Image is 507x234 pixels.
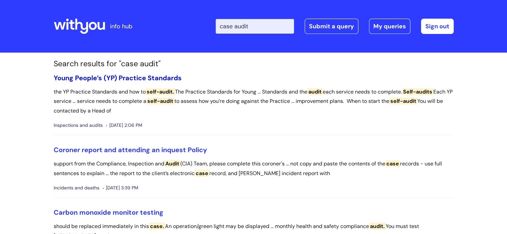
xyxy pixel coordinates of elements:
span: self-audit [389,98,417,105]
h1: Search results for "case audit" [54,59,454,69]
span: case [385,160,400,167]
p: support from the Compliance, Inspection and (CIA) Team, please complete this coroner's ... not co... [54,159,454,178]
p: the YP Practice Standards and how to The Practice Standards for Young ... Standards and the each ... [54,87,454,116]
span: audit [307,88,323,95]
a: Submit a query [305,19,358,34]
span: Self-audits [402,88,433,95]
span: case [195,170,209,177]
a: Carbon monoxide monitor testing [54,208,163,217]
span: [DATE] 3:39 PM [103,184,138,192]
span: self-audit. [146,88,175,95]
a: Young People’s (YP) Practice Standards [54,74,182,82]
a: Coroner report and attending an inquest Policy [54,145,207,154]
p: info hub [110,21,132,32]
input: Search [216,19,294,34]
span: [DATE] 2:06 PM [106,121,142,129]
a: My queries [369,19,410,34]
span: Incidents and deaths [54,184,99,192]
a: Sign out [421,19,454,34]
div: | - [216,19,454,34]
span: Inspections and audits [54,121,103,129]
span: self-audit [146,98,174,105]
span: Audit [164,160,180,167]
span: case. [149,223,165,230]
span: audit. [369,223,386,230]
